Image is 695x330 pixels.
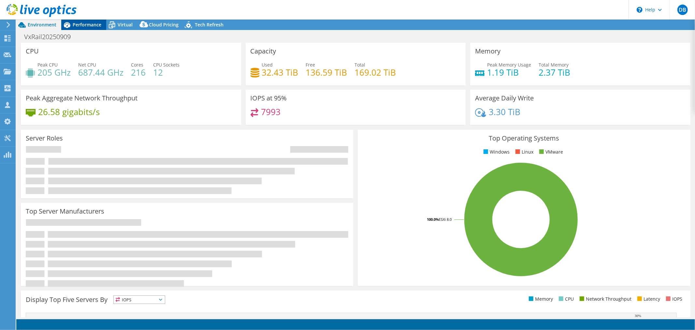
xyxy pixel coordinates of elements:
tspan: ESXi 8.0 [439,217,452,222]
svg: \n [637,7,643,13]
span: Tech Refresh [195,22,224,28]
span: IOPS [114,296,165,304]
li: CPU [557,295,574,303]
h4: 26.58 gigabits/s [38,108,100,115]
span: Total [355,62,366,68]
span: Total Memory [539,62,569,68]
h4: 3.30 TiB [489,108,520,115]
h3: Top Operating Systems [363,135,685,142]
h4: 12 [153,69,180,76]
h3: Capacity [251,48,276,55]
h3: Server Roles [26,135,63,142]
tspan: 100.0% [427,217,439,222]
span: Virtual [118,22,133,28]
span: Free [306,62,315,68]
span: Environment [28,22,56,28]
h4: 7993 [261,108,281,115]
li: IOPS [664,295,682,303]
text: 30% [635,314,641,318]
li: Network Throughput [578,295,631,303]
h1: VxRail20250909 [21,33,81,40]
span: Cores [131,62,143,68]
h3: Average Daily Write [475,95,534,102]
h4: 1.19 TiB [487,69,531,76]
span: Peak CPU [37,62,58,68]
li: Latency [636,295,660,303]
h3: CPU [26,48,39,55]
h3: IOPS at 95% [251,95,287,102]
span: Peak Memory Usage [487,62,531,68]
h4: 2.37 TiB [539,69,570,76]
li: Linux [514,148,533,156]
span: CPU Sockets [153,62,180,68]
h3: Memory [475,48,500,55]
h4: 32.43 TiB [262,69,298,76]
li: Windows [482,148,510,156]
li: Memory [527,295,553,303]
li: VMware [538,148,563,156]
span: Cloud Pricing [149,22,179,28]
span: Used [262,62,273,68]
h4: 205 GHz [37,69,71,76]
h4: 216 [131,69,146,76]
h3: Top Server Manufacturers [26,208,104,215]
span: DB [677,5,688,15]
span: Performance [73,22,101,28]
span: Net CPU [78,62,96,68]
h3: Peak Aggregate Network Throughput [26,95,138,102]
h4: 169.02 TiB [355,69,396,76]
h4: 687.44 GHz [78,69,123,76]
h4: 136.59 TiB [306,69,347,76]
